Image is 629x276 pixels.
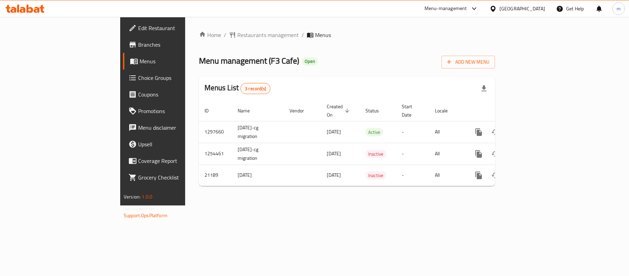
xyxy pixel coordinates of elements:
div: Menu-management [425,4,467,13]
span: Menu disclaimer [138,123,220,132]
span: m [617,5,621,12]
span: Inactive [365,172,386,180]
span: Vendor [289,107,313,115]
th: Actions [465,100,542,121]
span: Open [302,58,318,64]
span: Get support on: [124,204,155,213]
span: Menus [140,57,220,65]
nav: breadcrumb [199,31,495,39]
span: ID [204,107,218,115]
div: Open [302,57,318,66]
button: more [470,167,487,184]
span: Branches [138,40,220,49]
h2: Menus List [204,83,270,94]
span: [DATE] [327,127,341,136]
div: [GEOGRAPHIC_DATA] [499,5,545,12]
a: Promotions [123,103,225,119]
td: - [396,143,429,165]
a: Restaurants management [229,31,299,39]
a: Coverage Report [123,153,225,169]
span: Restaurants management [237,31,299,39]
a: Edit Restaurant [123,20,225,36]
a: Branches [123,36,225,53]
a: Coupons [123,86,225,103]
span: 3 record(s) [241,85,270,92]
span: Coverage Report [138,157,220,165]
span: Add New Menu [447,58,489,66]
span: Choice Groups [138,74,220,82]
span: Active [365,128,383,136]
span: Edit Restaurant [138,24,220,32]
td: [DATE]-cg migration [232,143,284,165]
span: Menus [315,31,331,39]
span: Promotions [138,107,220,115]
button: Add New Menu [441,56,495,68]
td: - [396,165,429,186]
button: more [470,146,487,162]
table: enhanced table [199,100,542,186]
td: - [396,121,429,143]
div: Export file [476,80,492,97]
span: [DATE] [327,149,341,158]
span: Name [238,107,259,115]
a: Upsell [123,136,225,153]
a: Support.OpsPlatform [124,211,168,220]
span: Version: [124,192,141,201]
div: Total records count [240,83,270,94]
span: Upsell [138,140,220,148]
span: Menu management ( F3 Cafe ) [199,53,299,68]
a: Grocery Checklist [123,169,225,186]
td: All [429,121,465,143]
button: more [470,124,487,140]
a: Menus [123,53,225,70]
span: Start Date [402,102,421,119]
td: [DATE]-cg migration [232,121,284,143]
td: All [429,143,465,165]
span: Grocery Checklist [138,173,220,182]
span: 1.0.0 [142,192,152,201]
a: Menu disclaimer [123,119,225,136]
span: [DATE] [327,171,341,180]
button: Change Status [487,167,504,184]
td: [DATE] [232,165,284,186]
button: Change Status [487,146,504,162]
span: Created On [327,102,352,119]
a: Choice Groups [123,70,225,86]
span: Coupons [138,90,220,99]
span: Inactive [365,150,386,158]
li: / [302,31,304,39]
button: Change Status [487,124,504,140]
td: All [429,165,465,186]
span: Locale [435,107,457,115]
span: Status [365,107,388,115]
